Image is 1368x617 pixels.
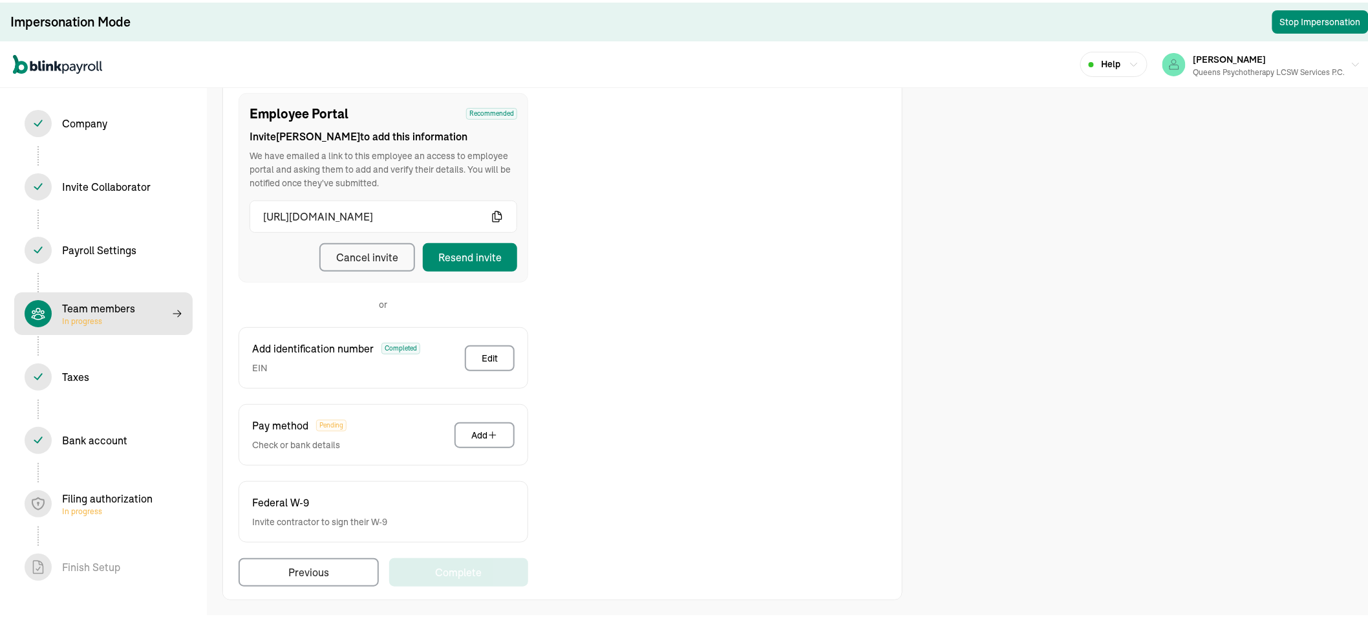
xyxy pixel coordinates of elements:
[381,340,420,352] span: Completed
[14,226,193,269] span: Payroll Settings
[379,296,388,309] p: or
[62,557,120,572] div: Finish Setup
[13,43,102,81] nav: Global
[252,359,420,373] span: EIN
[62,488,153,514] div: Filing authorization
[250,147,517,188] span: We have emailed a link to this employee an access to employee portal and asking them to add and v...
[1102,55,1121,69] span: Help
[1193,64,1345,76] div: Queens Psychotherapy LCSW Services P.C.
[482,349,498,362] div: Edit
[10,10,131,28] div: Impersonation Mode
[389,556,528,584] button: Complete
[62,314,135,324] span: In progress
[250,102,348,121] span: Employee Portal
[471,426,498,439] div: Add
[319,241,415,269] button: Cancel invite
[252,492,309,508] span: Federal W-9
[252,415,308,431] span: Pay method
[62,298,135,324] div: Team members
[438,247,502,263] div: Resend invite
[14,480,193,523] span: Filing authorizationIn progress
[14,290,193,332] span: Team membersIn progress
[62,113,107,129] div: Company
[1080,49,1148,74] button: Help
[62,430,127,446] div: Bank account
[316,417,347,429] span: Pending
[252,436,347,449] span: Check or bank details
[454,420,515,446] button: Add
[263,206,491,222] span: [URL][DOMAIN_NAME]
[423,241,517,269] button: Resend invite
[14,353,193,396] span: Taxes
[14,100,193,142] span: Company
[1193,51,1266,63] span: [PERSON_NAME]
[252,338,374,354] span: Add identification number
[14,163,193,206] span: Invite Collaborator
[436,562,482,578] div: Complete
[336,247,398,263] div: Cancel invite
[62,240,136,255] div: Payroll Settings
[288,562,329,578] div: Previous
[465,343,515,369] button: Edit
[62,177,151,192] div: Invite Collaborator
[252,513,387,526] span: Invite contractor to sign their W-9
[250,126,517,142] span: Invite [PERSON_NAME] to add this information
[14,417,193,459] span: Bank account
[239,556,379,584] button: Previous
[466,105,517,117] span: Recommended
[62,504,153,514] span: In progress
[1157,46,1366,78] button: [PERSON_NAME]Queens Psychotherapy LCSW Services P.C.
[14,543,193,586] span: Finish Setup
[62,367,89,382] div: Taxes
